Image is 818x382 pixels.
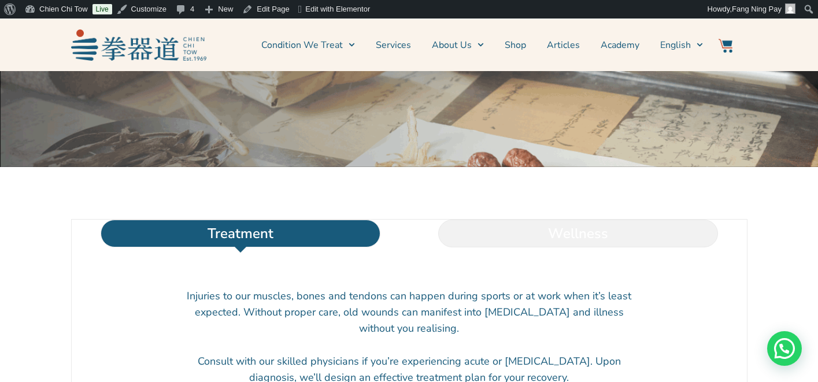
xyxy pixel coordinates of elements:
[432,31,484,60] a: About Us
[505,31,526,60] a: Shop
[92,4,112,14] a: Live
[660,38,691,52] span: English
[732,5,782,13] span: Fang Ning Pay
[719,39,732,53] img: Website Icon-03
[187,288,632,336] p: Injuries to our muscles, bones and tendons can happen during sports or at work when it’s least ex...
[261,31,355,60] a: Condition We Treat
[376,31,411,60] a: Services
[660,31,703,60] a: English
[212,31,704,60] nav: Menu
[547,31,580,60] a: Articles
[305,5,370,13] span: Edit with Elementor
[601,31,639,60] a: Academy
